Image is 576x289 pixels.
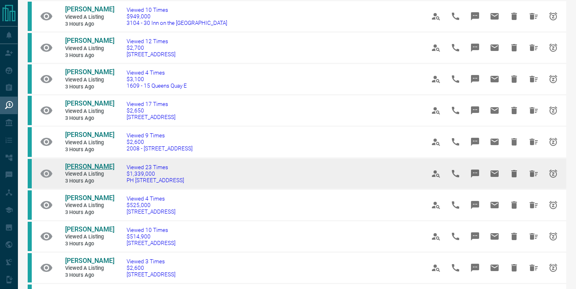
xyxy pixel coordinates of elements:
span: Viewed 23 Times [127,164,184,170]
span: Message [465,195,485,215]
span: Call [446,258,465,278]
span: 3 hours ago [65,272,114,279]
span: Viewed 3 Times [127,258,175,265]
span: Call [446,164,465,183]
span: [PERSON_NAME] [65,5,114,13]
span: Call [446,195,465,215]
span: Hide All from Florent Brunaud [524,227,543,246]
span: [PERSON_NAME] [65,225,114,233]
a: [PERSON_NAME] [65,163,114,171]
span: Viewed a Listing [65,14,114,21]
div: condos.ca [28,190,32,220]
a: Viewed 9 Times$2,6002008 - [STREET_ADDRESS] [127,132,193,152]
span: 2008 - [STREET_ADDRESS] [127,145,193,152]
span: $525,000 [127,202,175,208]
span: [STREET_ADDRESS] [127,271,175,278]
span: Email [485,101,504,120]
span: [STREET_ADDRESS] [127,51,175,57]
span: Hide [504,7,524,26]
span: Email [485,258,504,278]
span: Hide [504,132,524,152]
span: [PERSON_NAME] [65,163,114,170]
div: condos.ca [28,159,32,188]
span: Message [465,38,485,57]
span: 1609 - 15 Queens Quay E [127,82,187,89]
span: Viewed a Listing [65,77,114,84]
span: Hide [504,258,524,278]
a: Viewed 17 Times$2,650[STREET_ADDRESS] [127,101,175,120]
span: Hide [504,69,524,89]
span: PH [STREET_ADDRESS] [127,177,184,183]
span: Email [485,38,504,57]
span: Viewed a Listing [65,202,114,209]
span: Email [485,132,504,152]
span: Viewed a Listing [65,265,114,272]
a: Viewed 10 Times$949,0003104 - 30 Inn on the [GEOGRAPHIC_DATA] [127,7,227,26]
span: Hide All from Florent Brunaud [524,195,543,215]
span: Viewed 10 Times [127,227,175,233]
div: condos.ca [28,64,32,94]
a: Viewed 10 Times$514,900[STREET_ADDRESS] [127,227,175,246]
span: Message [465,164,485,183]
span: Call [446,7,465,26]
a: [PERSON_NAME] [65,257,114,265]
span: Message [465,101,485,120]
span: View Profile [426,195,446,215]
span: Email [485,7,504,26]
span: 3 hours ago [65,21,114,28]
a: Viewed 4 Times$525,000[STREET_ADDRESS] [127,195,175,215]
a: [PERSON_NAME] [65,99,114,108]
span: Email [485,164,504,183]
span: $949,000 [127,13,227,20]
span: View Profile [426,164,446,183]
span: $2,600 [127,139,193,145]
span: $3,100 [127,76,187,82]
span: Hide All from Nikhita Gurwara [524,132,543,152]
div: condos.ca [28,127,32,157]
span: Snooze [543,258,563,278]
span: [PERSON_NAME] [65,257,114,265]
a: Viewed 3 Times$2,600[STREET_ADDRESS] [127,258,175,278]
span: Viewed a Listing [65,234,114,240]
span: 3 hours ago [65,84,114,90]
span: Hide All from Hayley Pile [524,258,543,278]
span: 3 hours ago [65,209,114,216]
span: [STREET_ADDRESS] [127,240,175,246]
span: 3 hours ago [65,178,114,185]
a: [PERSON_NAME] [65,5,114,14]
div: condos.ca [28,96,32,125]
span: Snooze [543,195,563,215]
span: Snooze [543,227,563,246]
span: Call [446,101,465,120]
span: [PERSON_NAME] [65,131,114,139]
span: [STREET_ADDRESS] [127,208,175,215]
span: Email [485,69,504,89]
span: Hide [504,101,524,120]
div: condos.ca [28,222,32,251]
span: Message [465,69,485,89]
span: Viewed a Listing [65,139,114,146]
span: Hide All from Nikhita Gurwara [524,38,543,57]
span: Message [465,227,485,246]
span: Hide All from Linda Wheele [524,164,543,183]
div: condos.ca [28,253,32,282]
span: View Profile [426,101,446,120]
span: Message [465,132,485,152]
span: Email [485,227,504,246]
span: Call [446,69,465,89]
div: condos.ca [28,2,32,31]
span: View Profile [426,258,446,278]
span: [STREET_ADDRESS] [127,114,175,120]
span: Message [465,258,485,278]
a: Viewed 4 Times$3,1001609 - 15 Queens Quay E [127,69,187,89]
span: 3 hours ago [65,146,114,153]
span: Snooze [543,69,563,89]
span: [PERSON_NAME] [65,37,114,44]
span: Call [446,227,465,246]
a: [PERSON_NAME] [65,194,114,203]
span: Snooze [543,164,563,183]
a: [PERSON_NAME] [65,37,114,45]
span: Snooze [543,38,563,57]
span: Viewed 9 Times [127,132,193,139]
